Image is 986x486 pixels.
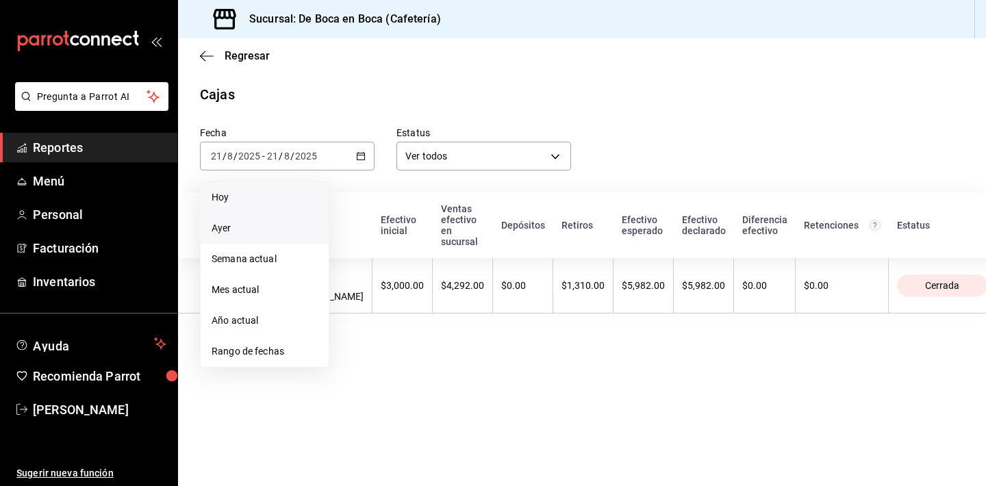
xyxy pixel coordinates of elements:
span: Ayer [212,221,318,235]
div: Retenciones [804,220,881,231]
input: ---- [238,151,261,162]
div: $1,310.00 [561,280,605,291]
div: Cajas [200,84,235,105]
button: Pregunta a Parrot AI [15,82,168,111]
span: - [262,151,265,162]
h3: Sucursal: De Boca en Boca (Cafetería) [238,11,441,27]
div: $0.00 [742,280,787,291]
div: Efectivo inicial [381,214,425,236]
span: Cerrada [920,280,965,291]
div: $4,292.00 [441,280,484,291]
span: / [233,151,238,162]
input: ---- [294,151,318,162]
span: Hoy [212,190,318,205]
span: Rango de fechas [212,344,318,359]
div: Diferencia efectivo [742,214,787,236]
div: $0.00 [501,280,544,291]
div: $3,000.00 [381,280,424,291]
span: / [223,151,227,162]
div: $5,982.00 [622,280,665,291]
span: Regresar [225,49,270,62]
span: Año actual [212,314,318,328]
input: -- [266,151,279,162]
div: Ventas efectivo en sucursal [441,203,485,247]
span: Inventarios [33,272,166,291]
a: Pregunta a Parrot AI [10,99,168,114]
span: Reportes [33,138,166,157]
svg: Total de retenciones de propinas registradas [870,220,881,231]
button: Regresar [200,49,270,62]
span: Sugerir nueva función [16,466,166,481]
div: Efectivo declarado [682,214,726,236]
span: Recomienda Parrot [33,367,166,385]
span: Mes actual [212,283,318,297]
span: / [290,151,294,162]
div: Depósitos [501,220,545,231]
input: -- [210,151,223,162]
div: $0.00 [804,280,880,291]
span: [PERSON_NAME] [33,400,166,419]
span: Menú [33,172,166,190]
div: Ver todos [396,142,571,170]
div: Retiros [561,220,605,231]
span: / [279,151,283,162]
button: open_drawer_menu [151,36,162,47]
input: -- [283,151,290,162]
span: Pregunta a Parrot AI [37,90,147,104]
div: $5,982.00 [682,280,725,291]
label: Fecha [200,128,375,138]
span: Personal [33,205,166,224]
span: Semana actual [212,252,318,266]
span: Facturación [33,239,166,257]
div: Efectivo esperado [622,214,666,236]
input: -- [227,151,233,162]
span: Ayuda [33,335,149,352]
label: Estatus [396,128,571,138]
